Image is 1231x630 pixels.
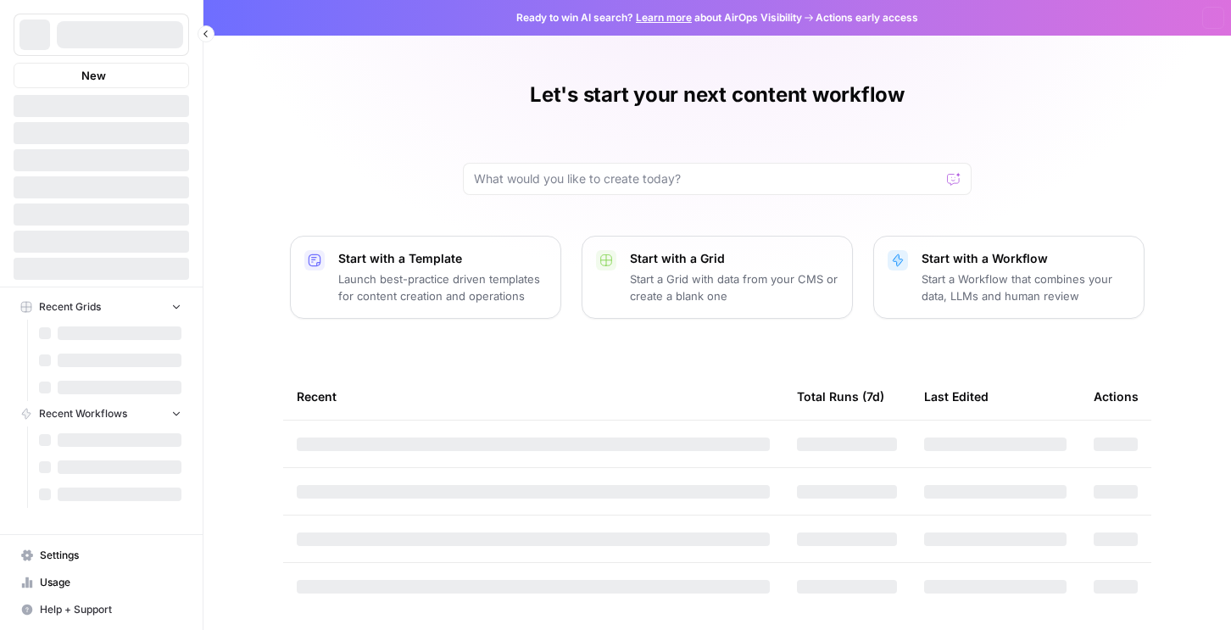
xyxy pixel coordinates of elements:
[474,170,940,187] input: What would you like to create today?
[582,236,853,319] button: Start with a GridStart a Grid with data from your CMS or create a blank one
[81,67,106,84] span: New
[14,401,189,427] button: Recent Workflows
[14,294,189,320] button: Recent Grids
[530,81,905,109] h1: Let's start your next content workflow
[297,373,770,420] div: Recent
[39,406,127,421] span: Recent Workflows
[636,11,692,24] a: Learn more
[922,250,1130,267] p: Start with a Workflow
[516,10,802,25] span: Ready to win AI search? about AirOps Visibility
[816,10,918,25] span: Actions early access
[39,299,101,315] span: Recent Grids
[338,250,547,267] p: Start with a Template
[40,548,181,563] span: Settings
[14,569,189,596] a: Usage
[40,602,181,617] span: Help + Support
[630,250,838,267] p: Start with a Grid
[14,596,189,623] button: Help + Support
[338,270,547,304] p: Launch best-practice driven templates for content creation and operations
[797,373,884,420] div: Total Runs (7d)
[922,270,1130,304] p: Start a Workflow that combines your data, LLMs and human review
[924,373,989,420] div: Last Edited
[630,270,838,304] p: Start a Grid with data from your CMS or create a blank one
[40,575,181,590] span: Usage
[14,542,189,569] a: Settings
[290,236,561,319] button: Start with a TemplateLaunch best-practice driven templates for content creation and operations
[873,236,1145,319] button: Start with a WorkflowStart a Workflow that combines your data, LLMs and human review
[1094,373,1139,420] div: Actions
[14,63,189,88] button: New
